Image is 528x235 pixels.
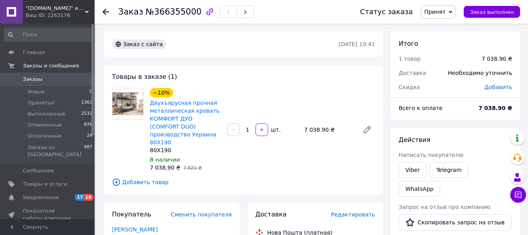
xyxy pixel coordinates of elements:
div: −10% [150,88,173,97]
span: Товары в заказе (1) [112,73,177,80]
span: Принятые [28,99,55,106]
div: 80Х190 [150,146,221,154]
span: Всего к оплате [399,105,442,111]
div: Вернуться назад [103,8,109,16]
input: Поиск [4,28,93,42]
span: Заказ выполнен [470,9,514,15]
span: Действия [399,136,430,144]
span: Показатели работы компании [23,207,73,222]
button: Чат с покупателем [510,187,526,203]
span: Редактировать [331,211,375,218]
div: Необходимо уточнить [443,64,517,82]
span: 1 товар [399,56,421,62]
span: Запрос на отзыв про компанию [399,204,491,210]
span: Новые [28,88,45,95]
div: Статус заказа [360,8,413,16]
span: Доставка [399,70,426,76]
div: 7 038.90 ₴ [481,55,512,63]
div: шт. [269,126,282,134]
span: 7 821 ₴ [183,165,202,171]
a: Двухъярусная прочная металлическая кровать КОМФОРТ ДУО (COMFORT DUO) производство Уераина 80Х190 [150,100,220,145]
span: 2532 [81,110,92,117]
span: Товары и услуги [23,181,67,188]
span: Оплаченные [28,132,62,140]
span: В наличии [150,157,180,163]
a: Viber [399,162,426,178]
span: Заказы [23,76,42,83]
div: Заказ с сайта [112,39,166,49]
b: 7 038.90 ₴ [478,105,512,111]
span: 1363 [81,99,92,106]
span: Сообщения [23,167,54,174]
span: Сменить покупателя [171,211,231,218]
span: Уведомления [23,194,59,201]
img: Двухъярусная прочная металлическая кровать КОМФОРТ ДУО (COMFORT DUO) производство Уераина 80Х190 [112,92,143,116]
span: 18 [84,194,93,201]
span: 487 [84,144,92,158]
button: Заказ выполнен [464,6,520,18]
span: "vts1.com.ua" интернет магазин мебели [26,5,85,12]
span: Скидка [399,84,420,90]
span: Покупатель [112,211,151,218]
span: Выполненные [28,110,65,117]
time: [DATE] 19:41 [339,41,375,47]
span: Отмененные [28,121,62,129]
span: Заказ [118,7,143,17]
span: Заказы из [GEOGRAPHIC_DATA] [28,144,84,158]
span: 7 038,90 ₴ [150,164,181,171]
a: WhatsApp [399,181,440,197]
span: 24 [87,132,92,140]
span: 17 [75,194,84,201]
span: Заказы и сообщения [23,62,79,69]
div: 7 038.90 ₴ [301,124,356,135]
span: Написать покупателю [399,152,463,158]
a: Редактировать [359,122,375,138]
span: №366355000 [146,7,201,17]
a: [PERSON_NAME] [112,226,158,233]
button: Скопировать запрос на отзыв [399,214,511,231]
div: Ваш ID: 2263176 [26,12,95,19]
span: Итого [399,40,418,47]
span: Добавить товар [112,178,375,187]
span: 0 [90,88,92,95]
span: Принят [424,9,446,15]
span: 876 [84,121,92,129]
span: Главная [23,49,45,56]
a: Telegram [429,162,468,178]
span: Доставка [256,211,287,218]
span: Добавить [485,84,512,90]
